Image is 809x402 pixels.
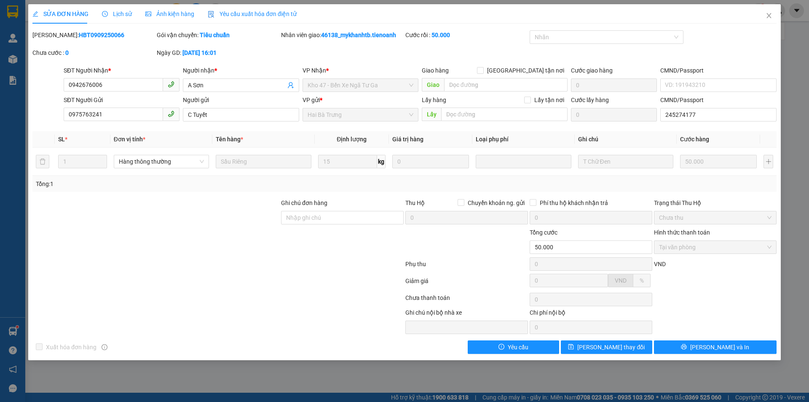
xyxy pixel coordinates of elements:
[287,82,294,89] span: user-add
[766,12,772,19] span: close
[431,32,450,38] b: 50.000
[530,229,557,236] span: Tổng cước
[200,32,230,38] b: Tiêu chuẩn
[281,30,404,40] div: Nhân viên giao:
[536,198,611,208] span: Phí thu hộ khách nhận trả
[422,78,444,92] span: Giao
[114,136,145,143] span: Đơn vị tính
[422,97,446,103] span: Lấy hàng
[157,30,279,40] div: Gói vận chuyển:
[405,200,425,206] span: Thu Hộ
[571,108,657,121] input: Cước lấy hàng
[32,48,155,57] div: Chưa cước :
[680,155,757,168] input: 0
[763,155,773,168] button: plus
[405,30,528,40] div: Cước rồi :
[422,67,449,74] span: Giao hàng
[405,308,528,321] div: Ghi chú nội bộ nhà xe
[575,131,677,148] th: Ghi chú
[577,343,645,352] span: [PERSON_NAME] thay đổi
[145,11,194,17] span: Ảnh kiện hàng
[216,136,243,143] span: Tên hàng
[561,340,652,354] button: save[PERSON_NAME] thay đổi
[444,78,568,92] input: Dọc đường
[498,344,504,351] span: exclamation-circle
[680,136,709,143] span: Cước hàng
[654,261,666,267] span: VND
[36,155,49,168] button: delete
[168,111,174,117] span: phone
[64,66,179,75] div: SĐT Người Nhận
[654,340,777,354] button: printer[PERSON_NAME] và In
[578,155,673,168] input: Ghi Chú
[216,155,311,168] input: VD: Bàn, Ghế
[508,343,528,352] span: Yêu cầu
[422,108,441,121] span: Lấy
[571,67,613,74] label: Cước giao hàng
[102,11,132,17] span: Lịch sử
[145,11,151,17] span: picture
[102,11,108,17] span: clock-circle
[208,11,214,18] img: icon
[32,11,88,17] span: SỬA ĐƠN HÀNG
[392,155,469,168] input: 0
[659,211,771,224] span: Chưa thu
[660,95,776,105] div: CMND/Passport
[208,11,297,17] span: Yêu cầu xuất hóa đơn điện tử
[392,136,423,143] span: Giá trị hàng
[568,344,574,351] span: save
[43,343,100,352] span: Xuất hóa đơn hàng
[303,95,418,105] div: VP gửi
[281,211,404,224] input: Ghi chú đơn hàng
[468,340,559,354] button: exclamation-circleYêu cầu
[337,136,367,143] span: Định lượng
[119,155,204,168] span: Hàng thông thường
[530,308,652,321] div: Chi phí nội bộ
[303,67,326,74] span: VP Nhận
[571,97,609,103] label: Cước lấy hàng
[321,32,396,38] b: 46138_mykhanhtb.tienoanh
[32,11,38,17] span: edit
[404,259,529,274] div: Phụ thu
[571,78,657,92] input: Cước giao hàng
[65,49,69,56] b: 0
[308,108,413,121] span: Hai Bà Trưng
[183,66,299,75] div: Người nhận
[32,30,155,40] div: [PERSON_NAME]:
[377,155,386,168] span: kg
[404,276,529,291] div: Giảm giá
[615,277,627,284] span: VND
[660,66,776,75] div: CMND/Passport
[531,95,568,105] span: Lấy tận nơi
[472,131,574,148] th: Loại phụ phí
[308,79,413,92] span: Kho 47 - Bến Xe Ngã Tư Ga
[183,95,299,105] div: Người gửi
[640,277,644,284] span: %
[157,48,279,57] div: Ngày GD:
[757,4,781,28] button: Close
[654,229,710,236] label: Hình thức thanh toán
[64,95,179,105] div: SĐT Người Gửi
[464,198,528,208] span: Chuyển khoản ng. gửi
[681,344,687,351] span: printer
[58,136,65,143] span: SL
[182,49,217,56] b: [DATE] 16:01
[404,293,529,308] div: Chưa thanh toán
[654,198,777,208] div: Trạng thái Thu Hộ
[659,241,771,254] span: Tại văn phòng
[690,343,749,352] span: [PERSON_NAME] và In
[102,344,107,350] span: info-circle
[281,200,327,206] label: Ghi chú đơn hàng
[79,32,124,38] b: HBT0909250066
[168,81,174,88] span: phone
[484,66,568,75] span: [GEOGRAPHIC_DATA] tận nơi
[36,179,312,189] div: Tổng: 1
[441,108,568,121] input: Dọc đường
